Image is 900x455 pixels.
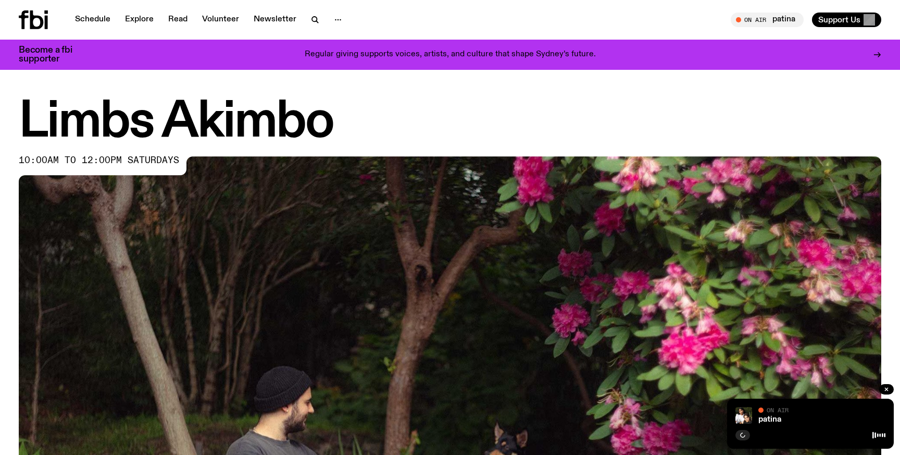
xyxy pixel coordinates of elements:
a: Read [162,13,194,27]
span: 10:00am to 12:00pm saturdays [19,156,179,165]
p: Regular giving supports voices, artists, and culture that shape Sydney’s future. [305,50,596,59]
a: Newsletter [247,13,303,27]
h1: Limbs Akimbo [19,99,881,146]
span: On Air [767,407,789,413]
h3: Become a fbi supporter [19,46,85,64]
button: Support Us [812,13,881,27]
a: Explore [119,13,160,27]
button: On Airpatina [731,13,804,27]
span: Support Us [818,15,860,24]
a: patina [758,415,781,424]
a: Volunteer [196,13,245,27]
a: Schedule [69,13,117,27]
